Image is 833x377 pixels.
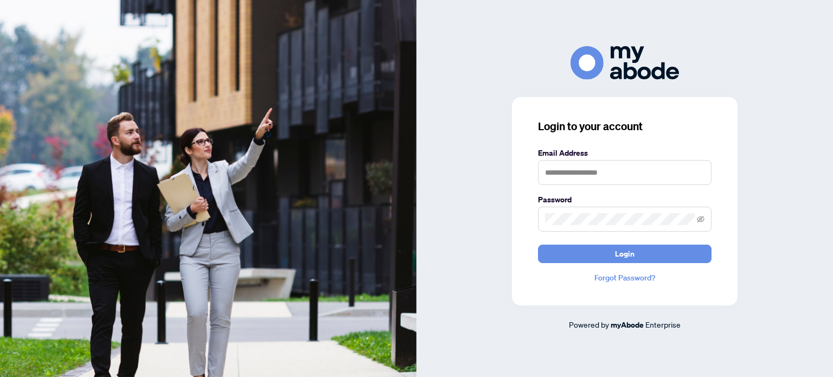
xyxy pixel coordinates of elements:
[615,245,635,263] span: Login
[538,272,712,284] a: Forgot Password?
[538,147,712,159] label: Email Address
[538,194,712,206] label: Password
[697,215,704,223] span: eye-invisible
[569,320,609,329] span: Powered by
[611,319,644,331] a: myAbode
[538,245,712,263] button: Login
[571,46,679,79] img: ma-logo
[538,119,712,134] h3: Login to your account
[645,320,681,329] span: Enterprise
